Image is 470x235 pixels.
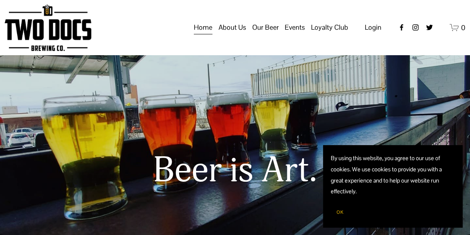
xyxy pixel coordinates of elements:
span: OK [337,209,344,215]
h1: Beer is Art. [5,151,465,190]
span: Our Beer [252,21,279,34]
a: twitter-unauth [426,24,433,31]
a: folder dropdown [285,20,305,35]
span: About Us [219,21,246,34]
img: Two Docs Brewing Co. [5,4,91,51]
section: Cookie banner [323,145,462,227]
a: 0 items in cart [449,23,465,32]
a: Login [365,21,381,34]
a: Home [194,20,212,35]
a: Facebook [398,24,405,31]
span: Login [365,23,381,32]
p: By using this website, you agree to our use of cookies. We use cookies to provide you with a grea... [331,153,455,197]
a: folder dropdown [311,20,348,35]
span: Events [285,21,305,34]
span: 0 [461,23,465,32]
a: instagram-unauth [412,24,419,31]
a: folder dropdown [252,20,279,35]
span: Loyalty Club [311,21,348,34]
button: OK [331,205,349,220]
a: folder dropdown [219,20,246,35]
